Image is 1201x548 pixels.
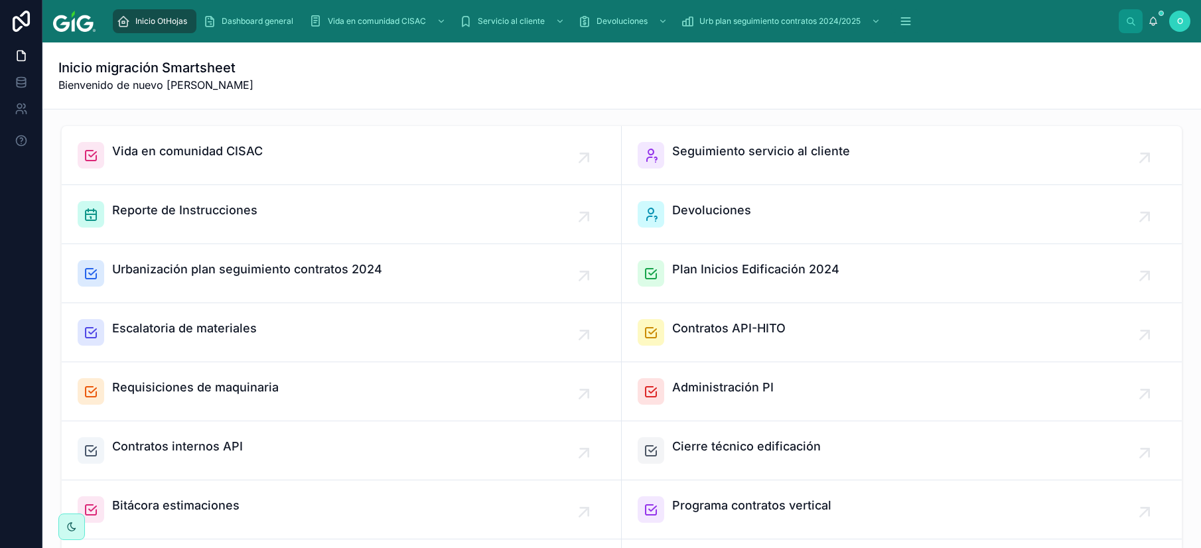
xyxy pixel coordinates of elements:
[112,260,382,279] span: Urbanización plan seguimiento contratos 2024
[677,9,887,33] a: Urb plan seguimiento contratos 2024/2025
[305,9,453,33] a: Vida en comunidad CISAC
[574,9,674,33] a: Devoluciones
[112,142,263,161] span: Vida en comunidad CISAC
[62,362,622,421] a: Requisiciones de maquinaria
[112,496,240,515] span: Bitácora estimaciones
[622,244,1182,303] a: Plan Inicios Edificación 2024
[62,480,622,539] a: Bitácora estimaciones
[672,496,831,515] span: Programa contratos vertical
[597,16,648,27] span: Devoluciones
[58,58,253,77] h1: Inicio migración Smartsheet
[62,185,622,244] a: Reporte de Instrucciones
[62,244,622,303] a: Urbanización plan seguimiento contratos 2024
[672,142,850,161] span: Seguimiento servicio al cliente
[135,16,187,27] span: Inicio OtHojas
[113,9,196,33] a: Inicio OtHojas
[672,260,839,279] span: Plan Inicios Edificación 2024
[478,16,545,27] span: Servicio al cliente
[672,437,821,456] span: Cierre técnico edificación
[622,421,1182,480] a: Cierre técnico edificación
[199,9,303,33] a: Dashboard general
[1177,16,1183,27] span: O
[112,437,243,456] span: Contratos internos API
[62,303,622,362] a: Escalatoria de materiales
[622,303,1182,362] a: Contratos API-HITO
[62,126,622,185] a: Vida en comunidad CISAC
[622,126,1182,185] a: Seguimiento servicio al cliente
[112,319,257,338] span: Escalatoria de materiales
[328,16,426,27] span: Vida en comunidad CISAC
[622,480,1182,539] a: Programa contratos vertical
[672,319,786,338] span: Contratos API-HITO
[53,11,96,32] img: App logo
[106,7,1119,36] div: scrollable content
[622,362,1182,421] a: Administración PI
[672,201,751,220] span: Devoluciones
[62,421,622,480] a: Contratos internos API
[672,378,774,397] span: Administración PI
[58,77,253,93] span: Bienvenido de nuevo [PERSON_NAME]
[699,16,861,27] span: Urb plan seguimiento contratos 2024/2025
[112,378,279,397] span: Requisiciones de maquinaria
[112,201,257,220] span: Reporte de Instrucciones
[622,185,1182,244] a: Devoluciones
[455,9,571,33] a: Servicio al cliente
[222,16,293,27] span: Dashboard general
